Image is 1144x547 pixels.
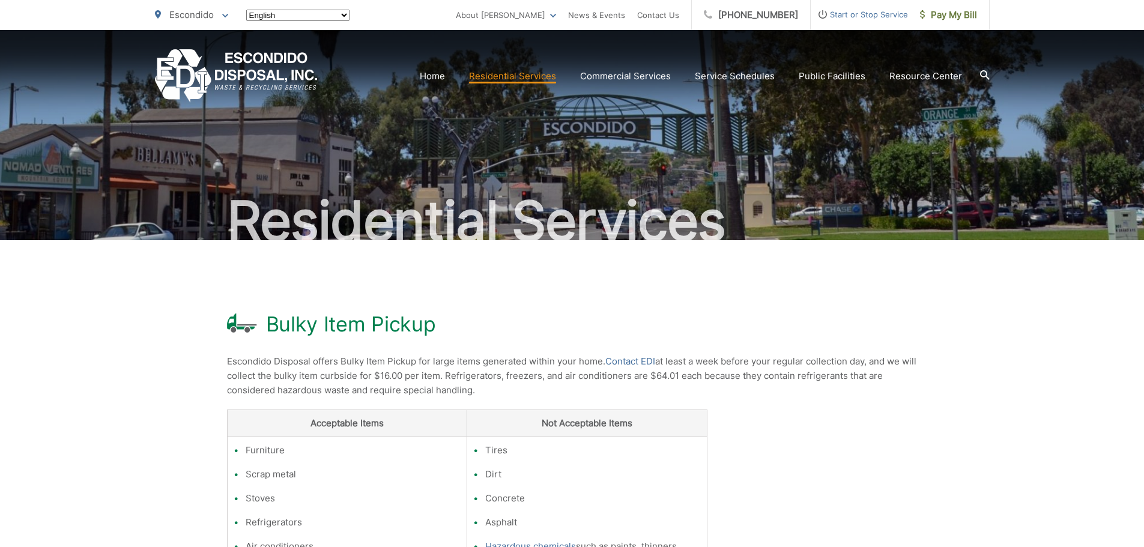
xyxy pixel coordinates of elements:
span: Escondido Disposal offers Bulky Item Pickup for large items generated within your home. at least ... [227,355,916,396]
li: Asphalt [485,515,701,530]
select: Select a language [246,10,350,21]
a: Contact Us [637,8,679,22]
a: Service Schedules [695,69,775,83]
a: Residential Services [469,69,556,83]
a: Home [420,69,445,83]
a: Resource Center [889,69,962,83]
a: News & Events [568,8,625,22]
h2: Residential Services [155,191,990,251]
li: Furniture [246,443,461,458]
a: Commercial Services [580,69,671,83]
li: Refrigerators [246,515,461,530]
a: Contact EDI [605,354,655,369]
li: Tires [485,443,701,458]
li: Stoves [246,491,461,506]
strong: Acceptable Items [310,417,384,429]
a: EDCD logo. Return to the homepage. [155,49,318,103]
li: Concrete [485,491,701,506]
strong: Not Acceptable Items [542,417,632,429]
li: Scrap metal [246,467,461,482]
span: Escondido [169,9,214,20]
span: Pay My Bill [920,8,977,22]
a: About [PERSON_NAME] [456,8,556,22]
li: Dirt [485,467,701,482]
h1: Bulky Item Pickup [266,312,436,336]
a: Public Facilities [799,69,865,83]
